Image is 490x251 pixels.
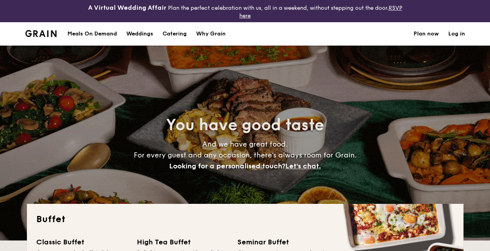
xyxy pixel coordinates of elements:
h1: Catering [163,22,187,46]
div: High Tea Buffet [137,237,228,247]
span: You have good taste [166,116,324,134]
a: Meals On Demand [63,22,122,46]
h4: A Virtual Wedding Affair [88,3,166,12]
a: Plan now [414,22,439,46]
div: Meals On Demand [67,22,117,46]
a: Weddings [122,22,158,46]
a: Why Grain [191,22,230,46]
span: Let's chat. [285,162,321,170]
h2: Buffet [36,213,454,226]
div: Plan the perfect celebration with us, all in a weekend, without stepping out the door. [82,3,409,19]
div: Weddings [126,22,153,46]
div: Classic Buffet [36,237,127,247]
img: Grain [25,30,57,37]
a: Log in [448,22,465,46]
a: Catering [158,22,191,46]
a: Logotype [25,30,57,37]
span: And we have great food. For every guest and any occasion, there’s always room for Grain. [134,140,357,170]
div: Seminar Buffet [237,237,329,247]
span: Looking for a personalised touch? [169,162,285,170]
div: Why Grain [196,22,226,46]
